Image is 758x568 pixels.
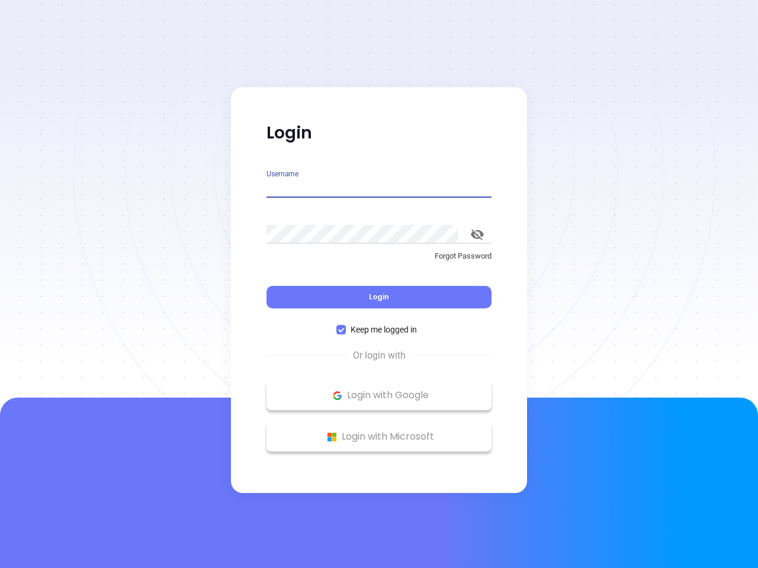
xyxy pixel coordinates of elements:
[266,250,492,262] p: Forgot Password
[346,323,422,336] span: Keep me logged in
[272,386,486,404] p: Login with Google
[369,292,389,302] span: Login
[463,220,492,248] button: toggle password visibility
[330,388,345,403] img: Google Logo
[325,430,339,444] img: Microsoft Logo
[266,250,492,272] a: Forgot Password
[266,122,492,144] p: Login
[266,286,492,308] button: Login
[272,428,486,446] p: Login with Microsoft
[266,170,298,177] label: Username
[266,380,492,410] button: Google Logo Login with Google
[347,348,412,363] span: Or login with
[266,422,492,451] button: Microsoft Logo Login with Microsoft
